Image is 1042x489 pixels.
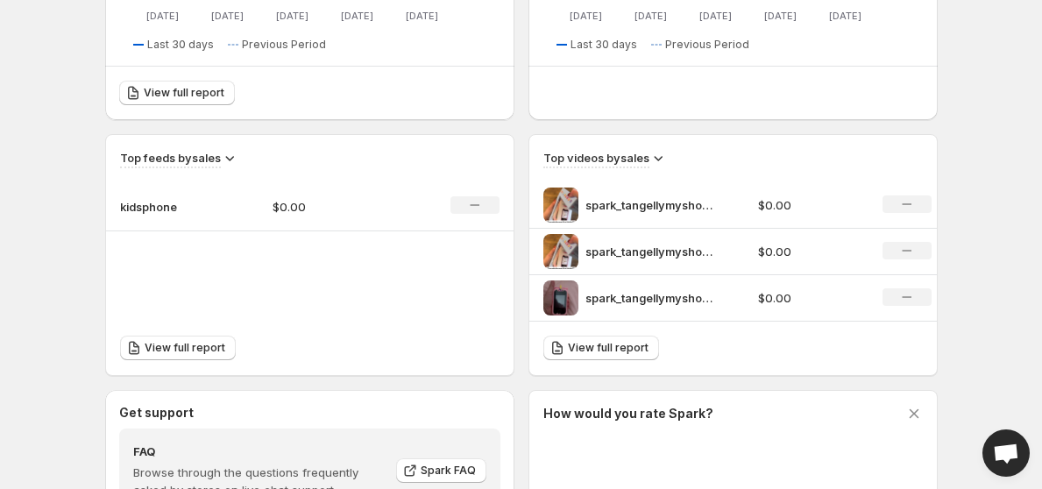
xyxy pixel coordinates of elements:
p: kidsphone [120,198,208,216]
a: Spark FAQ [396,458,486,483]
a: View full report [119,81,235,105]
text: [DATE] [275,10,308,22]
span: Previous Period [665,38,749,52]
span: Previous Period [242,38,326,52]
text: [DATE] [405,10,437,22]
span: View full report [144,86,224,100]
span: Last 30 days [147,38,214,52]
img: spark_tangellymyshopifycom_f1774acc-75f7-4aae-9faf-62c3c0c53d3e [543,188,578,223]
h3: How would you rate Spark? [543,405,713,422]
text: [DATE] [340,10,372,22]
span: Spark FAQ [421,464,476,478]
span: View full report [568,341,649,355]
p: $0.00 [758,289,861,307]
p: $0.00 [758,243,861,260]
h3: Top videos by sales [543,149,649,167]
text: [DATE] [698,10,731,22]
h3: Top feeds by sales [120,149,221,167]
span: View full report [145,341,225,355]
h3: Get support [119,404,194,422]
text: [DATE] [145,10,178,22]
text: [DATE] [634,10,666,22]
span: Last 30 days [571,38,637,52]
text: [DATE] [828,10,861,22]
text: [DATE] [569,10,601,22]
p: $0.00 [758,196,861,214]
p: spark_tangellymyshopifycom_f1774acc-75f7-4aae-9faf-62c3c0c53d3e [585,196,717,214]
img: spark_tangellymyshopifycom_f1774acc-75f7-4aae-9faf-62c3c0c53d3e-preview [543,234,578,269]
p: $0.00 [273,198,397,216]
text: [DATE] [210,10,243,22]
p: spark_tangellymyshopifycom_f1774acc-75f7-4aae-9faf-62c3c0c53d3e-preview [585,243,717,260]
a: View full report [543,336,659,360]
div: Open chat [982,429,1030,477]
p: spark_tangellymyshopifycom_2cdf8663-aba1-4cc0-9d7a-c058b87b3ac7-preview [585,289,717,307]
img: spark_tangellymyshopifycom_2cdf8663-aba1-4cc0-9d7a-c058b87b3ac7-preview [543,280,578,315]
h4: FAQ [133,443,384,460]
text: [DATE] [763,10,796,22]
a: View full report [120,336,236,360]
